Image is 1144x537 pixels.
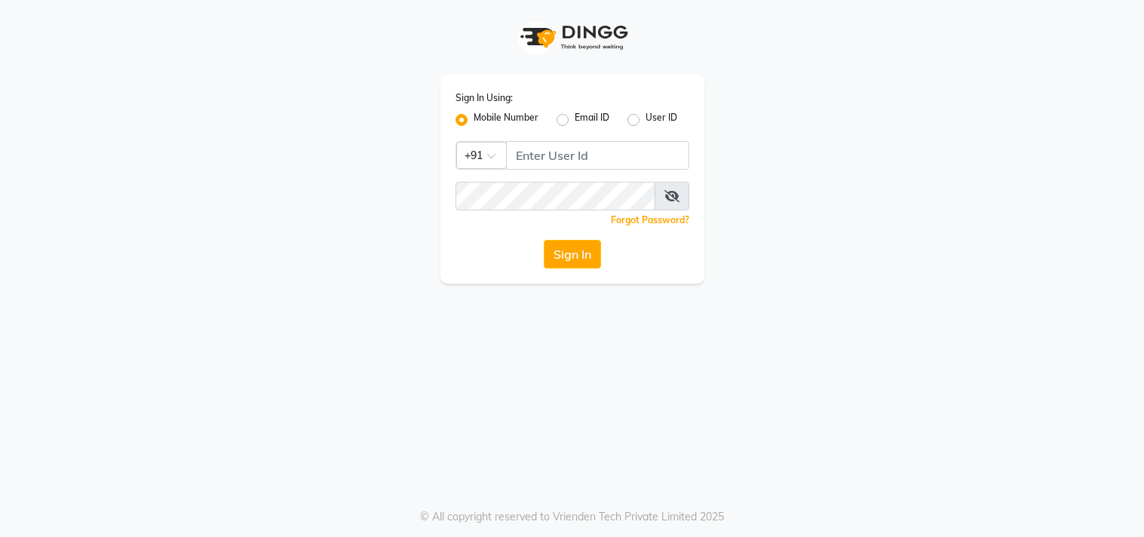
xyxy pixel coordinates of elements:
[455,91,513,105] label: Sign In Using:
[575,111,609,129] label: Email ID
[506,141,689,170] input: Username
[455,182,655,210] input: Username
[474,111,538,129] label: Mobile Number
[646,111,677,129] label: User ID
[512,15,633,60] img: logo1.svg
[611,214,689,226] a: Forgot Password?
[544,240,601,268] button: Sign In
